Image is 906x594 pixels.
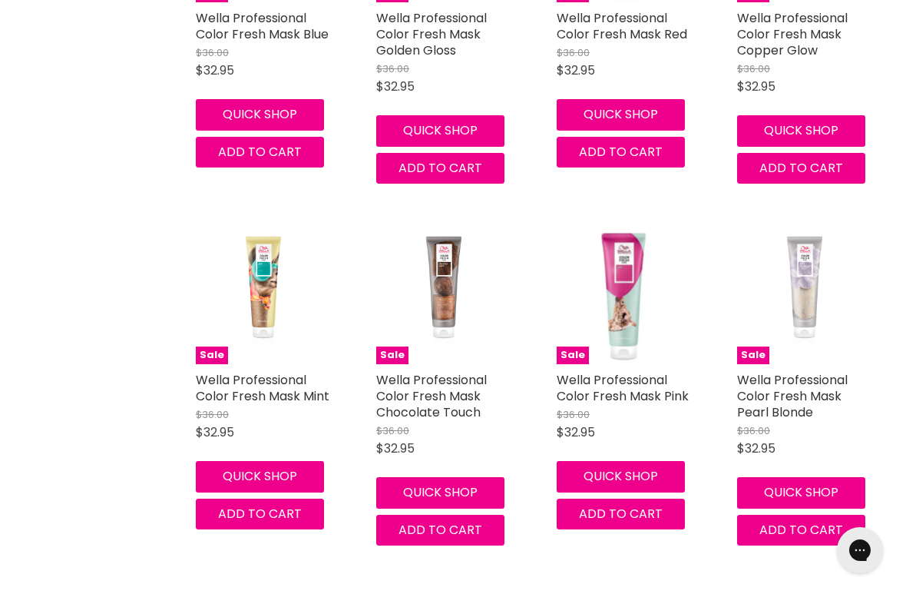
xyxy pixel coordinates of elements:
span: $32.95 [737,78,775,95]
button: Add to cart [376,515,504,546]
button: Quick shop [557,99,685,130]
button: Add to cart [737,153,865,184]
a: Wella Professional Color Fresh Mask Chocolate TouchSale [376,230,511,364]
a: Wella Professional Color Fresh Mask Pearl BlondeSale [737,230,871,364]
a: Wella Professional Color Fresh Mask MintSale [196,230,330,364]
span: $36.00 [376,61,409,76]
button: Quick shop [737,115,865,146]
img: Wella Professional Color Fresh Mask Chocolate Touch [410,230,478,364]
span: Add to cart [759,159,843,177]
iframe: Gorgias live chat messenger [829,522,891,579]
span: Add to cart [759,521,843,539]
span: Add to cart [398,159,482,177]
span: $32.95 [196,61,234,79]
a: Wella Professional Color Fresh Mask Golden Gloss [376,9,487,59]
span: $32.95 [376,440,415,457]
img: Wella Professional Color Fresh Mask Pink [557,230,691,364]
button: Add to cart [196,137,324,168]
span: Add to cart [218,143,302,161]
span: $36.00 [196,45,229,60]
span: $36.00 [737,61,770,76]
a: Wella Professional Color Fresh Mask Blue [196,9,329,43]
a: Wella Professional Color Fresh Mask Chocolate Touch [376,371,487,421]
span: Sale [737,347,769,364]
img: Wella Professional Color Fresh Mask Mint [230,230,297,364]
a: Wella Professional Color Fresh Mask Pink [557,371,689,405]
span: $32.95 [196,423,234,441]
button: Add to cart [557,137,685,168]
span: $32.95 [737,440,775,457]
a: Wella Professional Color Fresh Mask Copper Glow [737,9,848,59]
button: Quick shop [557,461,685,492]
a: Wella Professional Color Fresh Mask Pearl Blonde [737,371,848,421]
span: Sale [196,347,228,364]
span: Sale [376,347,408,364]
span: $32.95 [376,78,415,95]
button: Add to cart [376,153,504,184]
img: Wella Professional Color Fresh Mask Pearl Blonde [771,230,838,364]
span: $36.00 [557,407,590,422]
span: Add to cart [398,521,482,539]
span: Add to cart [579,505,663,523]
button: Quick shop [737,477,865,508]
button: Add to cart [196,499,324,529]
a: Wella Professional Color Fresh Mask PinkSale [557,230,691,364]
span: $36.00 [196,407,229,422]
span: Add to cart [218,505,302,523]
button: Add to cart [557,499,685,529]
span: $32.95 [557,423,595,441]
span: $36.00 [376,423,409,438]
span: Add to cart [579,143,663,161]
span: Sale [557,347,589,364]
a: Wella Professional Color Fresh Mask Red [557,9,687,43]
button: Add to cart [737,515,865,546]
a: Wella Professional Color Fresh Mask Mint [196,371,329,405]
button: Quick shop [376,115,504,146]
span: $36.00 [737,423,770,438]
button: Quick shop [196,99,324,130]
button: Quick shop [196,461,324,492]
span: $32.95 [557,61,595,79]
span: $36.00 [557,45,590,60]
button: Quick shop [376,477,504,508]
